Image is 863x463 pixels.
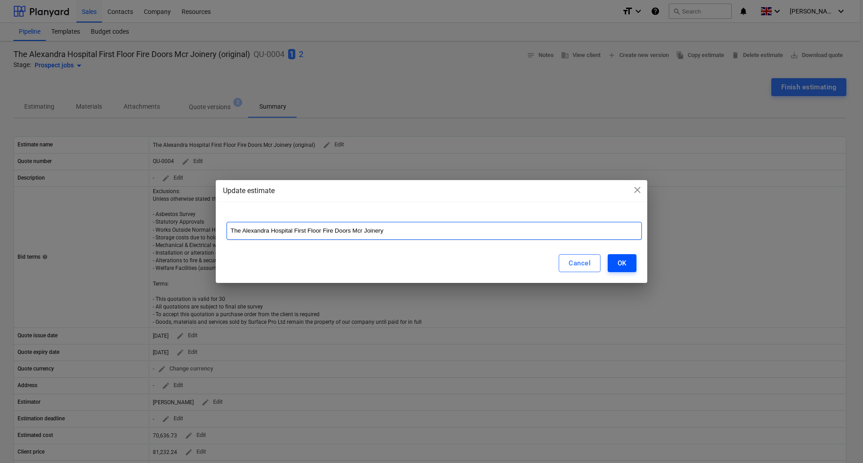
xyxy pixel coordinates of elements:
div: Update estimate [223,185,640,196]
span: close [632,185,643,195]
button: OK [608,254,636,272]
button: Cancel [559,254,601,272]
div: OK [618,257,627,269]
div: close [632,185,643,198]
div: Cancel [569,257,591,269]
